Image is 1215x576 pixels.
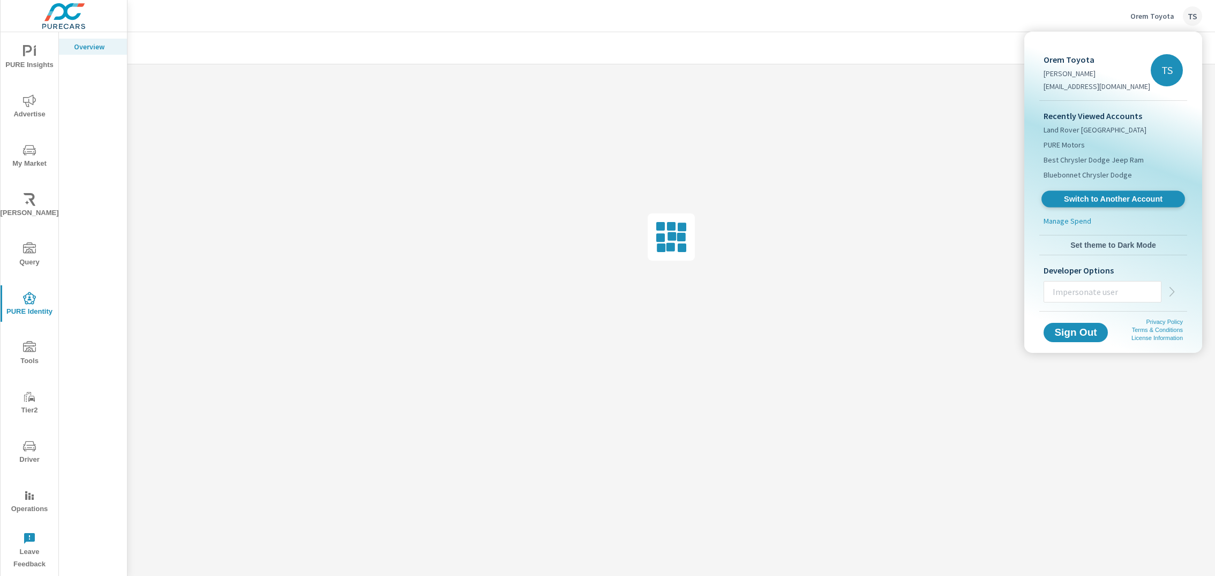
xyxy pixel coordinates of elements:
a: License Information [1131,335,1183,341]
a: Manage Spend [1039,216,1187,231]
p: [PERSON_NAME] [1044,68,1150,79]
input: Impersonate user [1044,278,1161,306]
button: Sign Out [1044,323,1108,342]
span: Sign Out [1052,328,1099,337]
p: Orem Toyota [1044,53,1150,66]
span: Set theme to Dark Mode [1044,240,1183,250]
p: Recently Viewed Accounts [1044,109,1183,122]
button: Set theme to Dark Mode [1039,235,1187,255]
a: Terms & Conditions [1132,327,1183,333]
p: [EMAIL_ADDRESS][DOMAIN_NAME] [1044,81,1150,92]
a: Switch to Another Account [1041,191,1185,208]
div: TS [1151,54,1183,86]
span: Bluebonnet Chrysler Dodge [1044,169,1132,180]
span: Land Rover [GEOGRAPHIC_DATA] [1044,124,1146,135]
span: PURE Motors [1044,139,1085,150]
span: Best Chrysler Dodge Jeep Ram [1044,154,1144,165]
a: Privacy Policy [1146,319,1183,325]
p: Developer Options [1044,264,1183,277]
p: Manage Spend [1044,216,1091,226]
span: Switch to Another Account [1047,194,1179,204]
